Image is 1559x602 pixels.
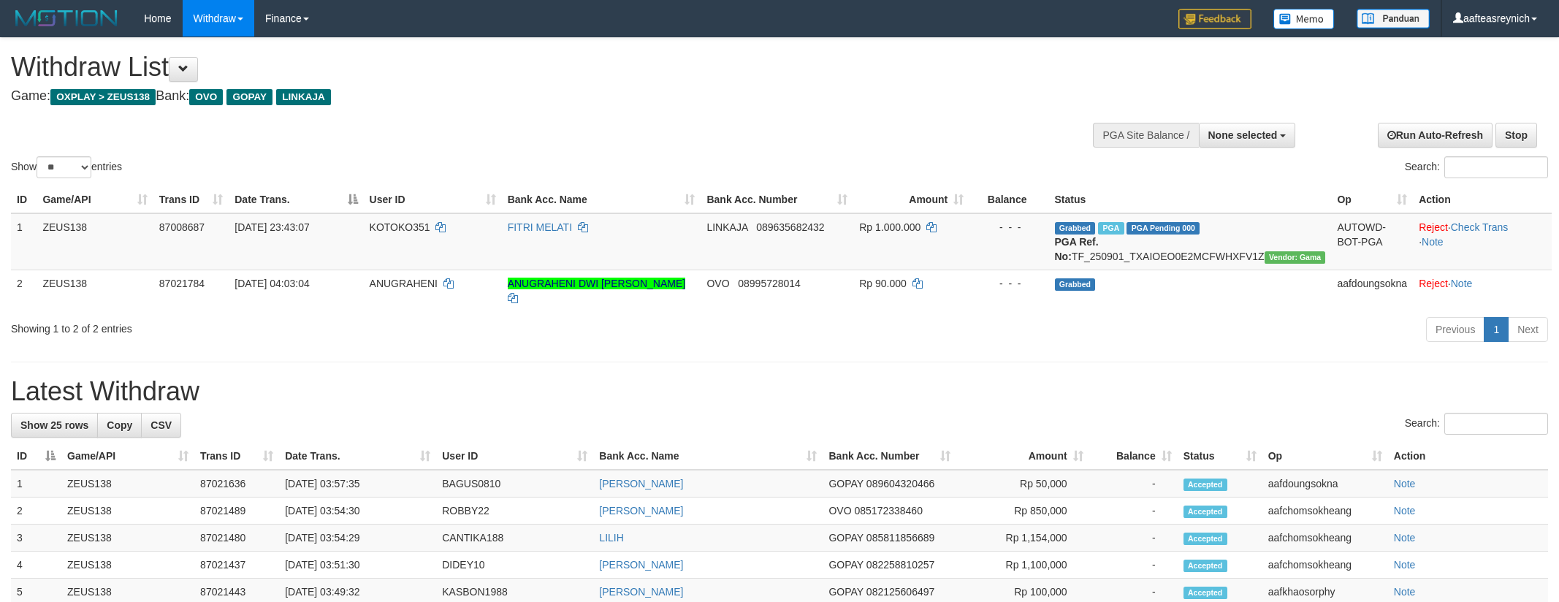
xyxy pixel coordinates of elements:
span: Copy 082125606497 to clipboard [866,586,934,598]
input: Search: [1444,156,1548,178]
td: aafdoungsokna [1331,270,1413,311]
th: Balance [969,186,1048,213]
span: Accepted [1183,479,1227,491]
h4: Game: Bank: [11,89,1025,104]
td: [DATE] 03:54:30 [279,498,436,525]
td: ZEUS138 [37,213,153,270]
th: Status: activate to sort column ascending [1178,443,1262,470]
span: 87008687 [159,221,205,233]
td: 87021636 [194,470,279,498]
td: 87021480 [194,525,279,552]
img: panduan.png [1357,9,1430,28]
a: Previous [1426,317,1484,342]
td: Rp 850,000 [956,498,1089,525]
th: Action [1388,443,1548,470]
a: Copy [97,413,142,438]
a: [PERSON_NAME] [599,586,683,598]
a: Note [1394,586,1416,598]
h1: Latest Withdraw [11,377,1548,406]
td: ROBBY22 [436,498,593,525]
th: Status [1049,186,1332,213]
a: LILIH [599,532,623,544]
th: Action [1413,186,1552,213]
td: 1 [11,213,37,270]
td: AUTOWD-BOT-PGA [1331,213,1413,270]
a: Stop [1495,123,1537,148]
label: Search: [1405,156,1548,178]
span: Accepted [1183,560,1227,572]
td: 1 [11,470,61,498]
span: Show 25 rows [20,419,88,431]
td: aafchomsokheang [1262,552,1388,579]
td: 87021489 [194,498,279,525]
span: ANUGRAHENI [370,278,438,289]
span: Accepted [1183,533,1227,545]
td: ZEUS138 [61,525,194,552]
th: ID [11,186,37,213]
a: Note [1394,505,1416,517]
td: · · [1413,213,1552,270]
span: Copy 089635682432 to clipboard [756,221,824,233]
span: Copy 085172338460 to clipboard [855,505,923,517]
td: aafchomsokheang [1262,498,1388,525]
img: MOTION_logo.png [11,7,122,29]
span: Copy [107,419,132,431]
a: [PERSON_NAME] [599,478,683,489]
th: ID: activate to sort column descending [11,443,61,470]
td: - [1089,525,1178,552]
td: 4 [11,552,61,579]
span: Marked by aafchomsokheang [1098,222,1124,235]
a: Check Trans [1451,221,1509,233]
label: Show entries [11,156,122,178]
input: Search: [1444,413,1548,435]
td: ZEUS138 [37,270,153,311]
div: - - - [975,276,1042,291]
th: Date Trans.: activate to sort column descending [229,186,363,213]
a: Run Auto-Refresh [1378,123,1493,148]
span: GOPAY [828,586,863,598]
span: OVO [828,505,851,517]
th: Bank Acc. Number: activate to sort column ascending [823,443,956,470]
td: CANTIKA188 [436,525,593,552]
th: Amount: activate to sort column ascending [853,186,969,213]
span: GOPAY [828,559,863,571]
b: PGA Ref. No: [1055,236,1099,262]
td: 2 [11,498,61,525]
a: Note [1422,236,1444,248]
a: Note [1394,478,1416,489]
th: Bank Acc. Name: activate to sort column ascending [502,186,701,213]
a: FITRI MELATI [508,221,572,233]
th: Date Trans.: activate to sort column ascending [279,443,436,470]
td: ZEUS138 [61,470,194,498]
td: ZEUS138 [61,498,194,525]
td: - [1089,498,1178,525]
span: Vendor URL: https://trx31.1velocity.biz [1265,251,1326,264]
th: Amount: activate to sort column ascending [956,443,1089,470]
span: GOPAY [828,478,863,489]
a: 1 [1484,317,1509,342]
button: None selected [1199,123,1296,148]
td: [DATE] 03:51:30 [279,552,436,579]
span: Accepted [1183,587,1227,599]
td: · [1413,270,1552,311]
a: Next [1508,317,1548,342]
img: Button%20Memo.svg [1273,9,1335,29]
span: Copy 08995728014 to clipboard [738,278,801,289]
th: Game/API: activate to sort column ascending [61,443,194,470]
a: [PERSON_NAME] [599,559,683,571]
th: User ID: activate to sort column ascending [436,443,593,470]
a: Reject [1419,278,1448,289]
span: OVO [706,278,729,289]
span: OVO [189,89,223,105]
td: [DATE] 03:54:29 [279,525,436,552]
h1: Withdraw List [11,53,1025,82]
span: LINKAJA [276,89,331,105]
div: Showing 1 to 2 of 2 entries [11,316,639,336]
img: Feedback.jpg [1178,9,1251,29]
td: aafchomsokheang [1262,525,1388,552]
span: KOTOKO351 [370,221,430,233]
span: Accepted [1183,506,1227,518]
th: Trans ID: activate to sort column ascending [194,443,279,470]
div: PGA Site Balance / [1093,123,1198,148]
span: [DATE] 23:43:07 [235,221,309,233]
